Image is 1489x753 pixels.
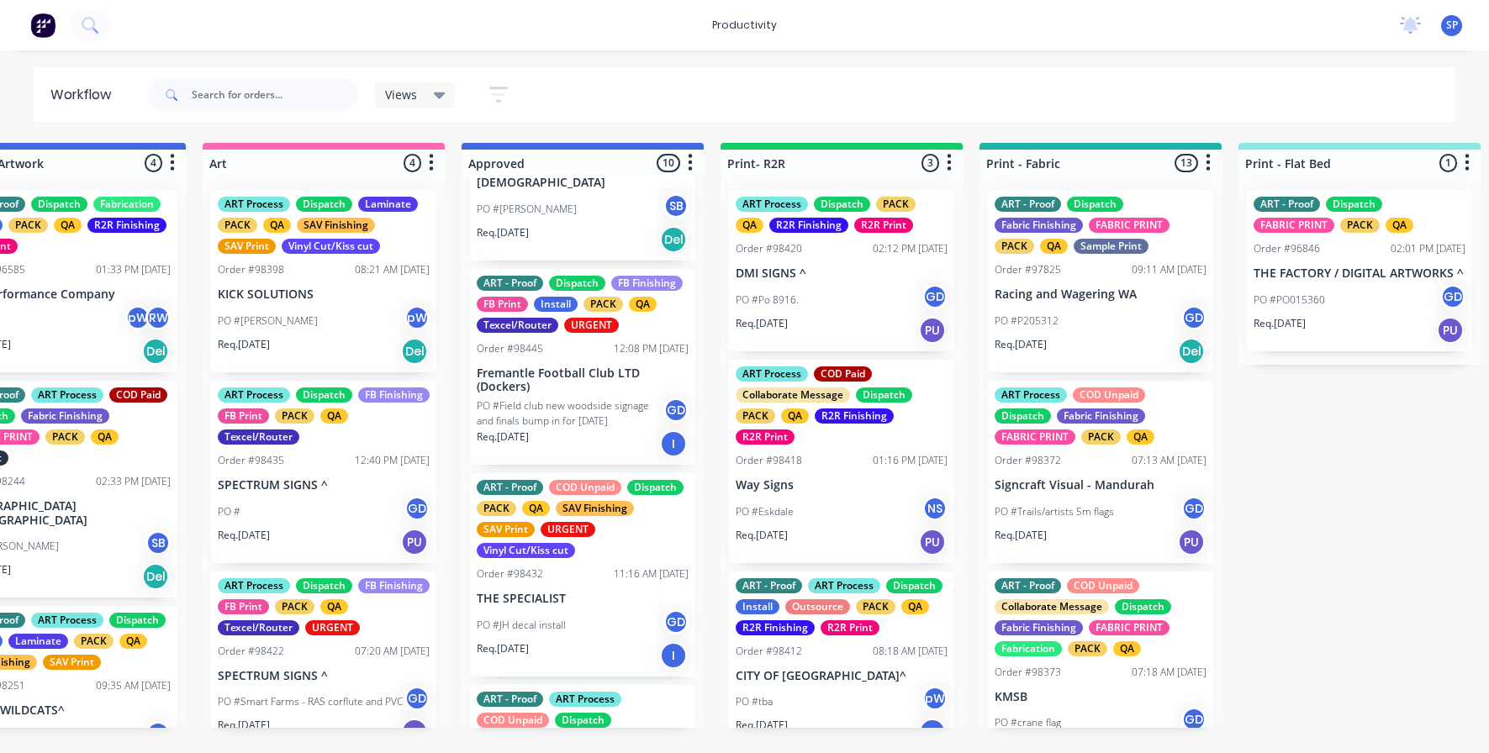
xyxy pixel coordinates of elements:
div: Dispatch [109,613,166,628]
div: PACK [1068,641,1107,656]
p: PO # [218,504,240,519]
div: productivity [704,13,785,38]
div: Collaborate Message [995,599,1109,614]
div: 07:20 AM [DATE] [355,644,430,659]
div: QA [736,218,763,233]
div: Dispatch [995,408,1051,424]
div: QA [1040,239,1068,254]
div: 01:33 PM [DATE] [96,262,171,277]
div: PACK [1081,429,1121,445]
div: GD [404,686,430,711]
div: ART - Proof [995,197,1061,212]
p: Req. [DATE] [477,429,529,445]
div: ART Process [808,578,880,593]
div: ART - Proof [995,578,1061,593]
div: ART - Proof [477,692,543,707]
div: PACK [1340,218,1380,233]
p: PO #Trails/artists 5m flags [995,504,1114,519]
div: Dispatch [296,197,352,212]
div: ART ProcessCOD UnpaidDispatchFabric FinishingFABRIC PRINTPACKQAOrder #9837207:13 AM [DATE]Signcra... [988,381,1213,563]
div: FB Finishing [358,387,430,403]
div: R2R Finishing [769,218,848,233]
div: Dispatch [549,276,605,291]
div: PACK [736,408,775,424]
div: Order #97825 [995,262,1061,277]
p: Req. [DATE] [736,528,788,543]
div: GD [1181,305,1207,330]
div: ART Process [218,387,290,403]
div: I [919,719,946,745]
div: QA [263,218,291,233]
p: PO #PO015360 [1254,292,1325,308]
div: PU [919,317,946,344]
div: QA [91,429,119,445]
input: Search for orders... [192,78,358,112]
div: FB Print [218,408,269,424]
div: GD [922,284,948,309]
p: Req. [DATE] [736,316,788,331]
div: Collaborate Message [736,387,850,403]
div: Order #98445 [477,341,543,356]
p: Req. [DATE] [995,337,1047,352]
div: QA [54,218,82,233]
div: ART Process [31,613,103,628]
div: Fabrication [995,641,1062,656]
p: Racing and Wagering WA [995,287,1207,302]
p: THE FACTORY / DIGITAL ARTWORKS ^ [1254,266,1465,281]
p: PO #JH decal install [477,618,566,633]
div: R2R Finishing [87,218,166,233]
div: QA [1127,429,1154,445]
div: COD Paid [814,366,872,382]
div: ART Process [736,197,808,212]
div: Dispatch [296,578,352,593]
div: URGENT [305,620,360,635]
div: 07:18 AM [DATE] [1132,665,1207,680]
div: RW [145,305,171,330]
div: 02:33 PM [DATE] [96,474,171,489]
div: SAV Print [43,655,101,670]
div: PACK [995,239,1034,254]
div: PACK [583,297,623,312]
div: ART - ProofDispatchFABRIC PRINTPACKQAOrder #9684602:01 PM [DATE]THE FACTORY / DIGITAL ARTWORKS ^P... [1247,190,1472,351]
div: Dispatch [856,387,912,403]
div: Dispatch [1115,599,1171,614]
div: Order #98398 [218,262,284,277]
div: 01:16 PM [DATE] [873,453,948,468]
p: PO #P205312 [995,313,1059,329]
div: R2R Print [736,429,795,445]
div: ART ProcessDispatchFB FinishingFB PrintPACKQATexcel/RouterOrder #9843512:40 PM [DATE]SPECTRUM SIG... [211,381,436,563]
div: 07:13 AM [DATE] [1132,453,1207,468]
div: 11:16 AM [DATE] [614,566,689,582]
div: Vinyl Cut/Kiss cut [282,239,380,254]
div: ART ProcessDispatchPACKQAR2R FinishingR2R PrintOrder #9842002:12 PM [DATE]DMI SIGNS ^PO #Po 8916.... [729,190,954,351]
p: Signcraft Visual - Mandurah [995,478,1207,492]
div: QA [119,634,147,649]
div: Install [534,297,578,312]
div: ART Process [218,197,290,212]
p: Way Signs [736,478,948,492]
div: URGENT [564,318,619,333]
div: pW [125,305,150,330]
div: FB Finishing [611,276,683,291]
p: Req. [DATE] [218,528,270,543]
div: ART ProcessDispatchLaminatePACKQASAV FinishingSAV PrintVinyl Cut/Kiss cutOrder #9839808:21 AM [DA... [211,190,436,372]
p: PO #crane flag [995,715,1061,730]
div: 12:08 PM [DATE] [614,341,689,356]
p: Req. [DATE] [218,718,270,733]
div: 08:21 AM [DATE] [355,262,430,277]
div: GD [1181,496,1207,521]
div: 09:11 AM [DATE] [1132,262,1207,277]
p: Req. [DATE] [477,225,529,240]
div: PU [919,529,946,556]
div: 12:40 PM [DATE] [355,453,430,468]
p: THE SPECIALIST [477,592,689,606]
div: Order #96846 [1254,241,1320,256]
div: QA [781,408,809,424]
div: PACK [275,408,314,424]
div: ART Process [549,692,621,707]
div: Order #98435 [218,453,284,468]
div: ART - ProofCOD UnpaidDispatchPACKQASAV FinishingSAV PrintURGENTVinyl Cut/Kiss cutOrder #9843211:1... [470,473,695,677]
div: PACK [218,218,257,233]
div: GD [663,398,689,423]
div: Fabric Finishing [1057,408,1145,424]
